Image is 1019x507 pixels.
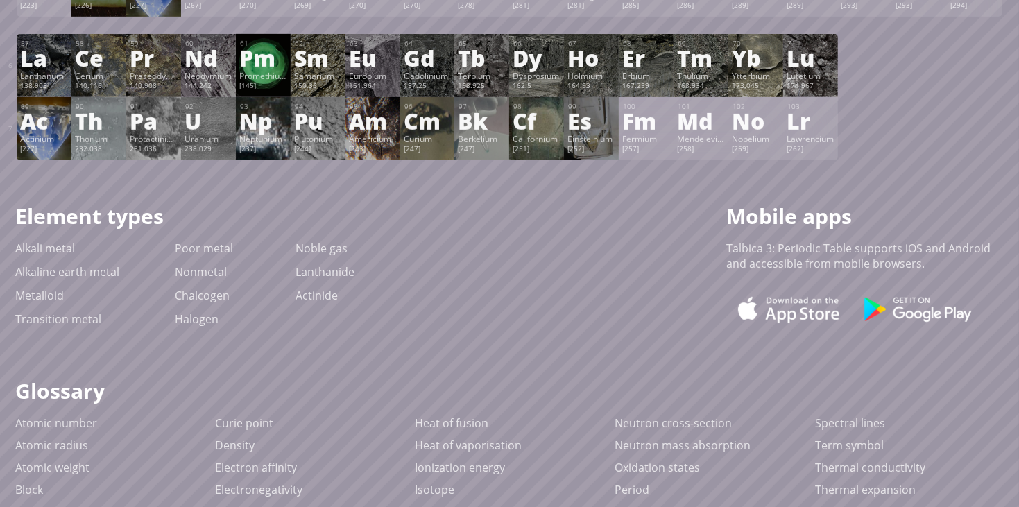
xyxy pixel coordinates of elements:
div: Es [567,110,615,132]
div: Thorium [75,133,123,144]
div: 103 [787,102,834,111]
div: U [185,110,232,132]
a: Chalcogen [175,288,230,303]
div: 96 [404,102,452,111]
a: Electronegativity [215,482,302,497]
div: 60 [185,39,232,48]
div: [293] [841,1,889,12]
div: 162.5 [513,81,560,92]
div: 140.908 [130,81,178,92]
div: Holmium [567,70,615,81]
div: Np [239,110,287,132]
div: 100 [623,102,670,111]
div: Samarium [294,70,342,81]
div: Neptunium [239,133,287,144]
div: [223] [20,1,68,12]
a: Alkali metal [15,241,75,256]
div: Yb [732,46,780,69]
div: 102 [733,102,780,111]
div: 94 [295,102,342,111]
a: Period [615,482,650,497]
div: 151.964 [349,81,397,92]
div: [286] [677,1,725,12]
div: Th [75,110,123,132]
div: 164.93 [567,81,615,92]
div: 59 [130,39,178,48]
div: [237] [239,144,287,155]
a: Block [15,482,43,497]
div: Praseodymium [130,70,178,81]
div: Plutonium [294,133,342,144]
div: 95 [350,102,397,111]
div: Americium [349,133,397,144]
div: Neodymium [185,70,232,81]
div: 140.116 [75,81,123,92]
a: Transition metal [15,311,101,327]
div: [257] [622,144,670,155]
div: Ho [567,46,615,69]
a: Atomic radius [15,438,88,453]
div: [278] [458,1,506,12]
div: Md [677,110,725,132]
div: 231.036 [130,144,178,155]
div: [226] [75,1,123,12]
h1: Glossary [15,377,1004,405]
a: Thermal conductivity [815,460,925,475]
div: 67 [568,39,615,48]
div: 66 [513,39,560,48]
a: Noble gas [296,241,348,256]
div: [270] [239,1,287,12]
div: [281] [567,1,615,12]
div: [247] [404,144,452,155]
div: 57 [21,39,68,48]
div: [285] [622,1,670,12]
div: 138.905 [20,81,68,92]
div: La [20,46,68,69]
div: Dysprosium [513,70,560,81]
a: Thermal expansion [815,482,916,497]
div: Cm [404,110,452,132]
p: Talbica 3: Periodic Table supports iOS and Android and accessible from mobile browsers. [726,241,1004,271]
div: 168.934 [677,81,725,92]
div: 58 [76,39,123,48]
div: Mendelevium [677,133,725,144]
h1: Element types [15,202,354,230]
div: 70 [733,39,780,48]
div: Fm [622,110,670,132]
div: Protactinium [130,133,178,144]
div: 62 [295,39,342,48]
div: Nobelium [732,133,780,144]
div: 232.038 [75,144,123,155]
a: Neutron mass absorption [615,438,751,453]
div: Erbium [622,70,670,81]
div: 99 [568,102,615,111]
div: 71 [787,39,834,48]
div: 101 [678,102,725,111]
div: [252] [567,144,615,155]
div: Promethium [239,70,287,81]
div: [227] [20,144,68,155]
div: Lr [787,110,834,132]
div: No [732,110,780,132]
a: Term symbol [815,438,884,453]
div: 167.259 [622,81,670,92]
div: Sm [294,46,342,69]
div: Thulium [677,70,725,81]
div: Einsteinium [567,133,615,144]
div: Tm [677,46,725,69]
a: Heat of vaporisation [415,438,522,453]
a: Atomic weight [15,460,89,475]
div: 97 [459,102,506,111]
div: [281] [513,1,560,12]
div: Cf [513,110,560,132]
div: Am [349,110,397,132]
a: Halogen [175,311,219,327]
div: 61 [240,39,287,48]
div: 173.045 [732,81,780,92]
div: Ac [20,110,68,132]
div: Berkelium [458,133,506,144]
a: Spectral lines [815,415,885,431]
a: Electron affinity [215,460,297,475]
div: Lutetium [787,70,834,81]
div: Pa [130,110,178,132]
